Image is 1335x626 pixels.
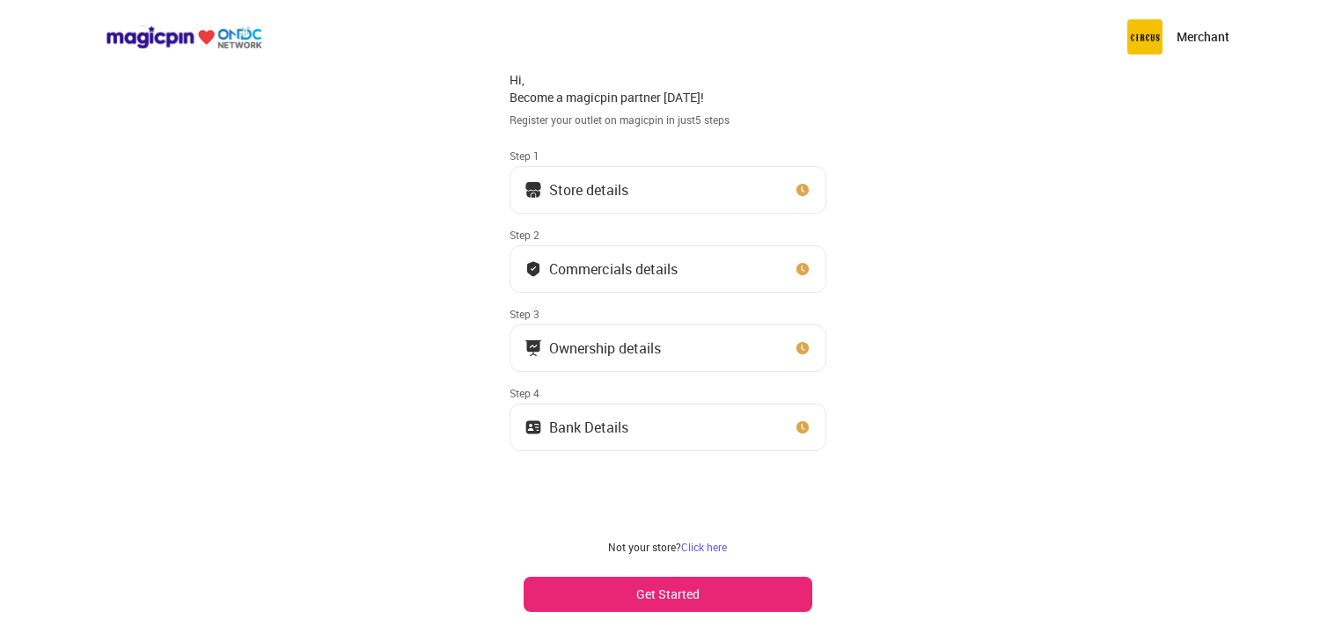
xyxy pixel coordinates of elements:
[510,324,826,372] button: Ownership details
[549,423,628,432] div: Bank Details
[524,260,542,278] img: bank_details_tick.fdc3558c.svg
[794,260,811,278] img: clock_icon_new.67dbf243.svg
[681,540,727,554] a: Click here
[510,166,826,214] button: Store details
[524,339,542,357] img: commercials_icon.983f7837.svg
[510,245,826,293] button: Commercials details
[794,339,811,357] img: clock_icon_new.67dbf243.svg
[510,113,826,127] div: Register your outlet on magicpin in just 5 steps
[1177,28,1229,46] p: Merchant
[549,344,661,353] div: Ownership details
[549,265,678,273] div: Commercials details
[510,307,826,321] div: Step 3
[524,577,812,612] button: Get Started
[549,186,628,194] div: Store details
[524,181,542,199] img: storeIcon.9b1f7264.svg
[510,228,826,242] div: Step 2
[106,25,262,49] img: ondc-logo-new-small.8a59708e.svg
[608,540,681,554] span: Not your store?
[510,404,826,451] button: Bank Details
[1127,19,1163,55] img: circus.b677b59b.png
[510,149,826,163] div: Step 1
[510,386,826,400] div: Step 4
[794,419,811,436] img: clock_icon_new.67dbf243.svg
[510,71,826,106] div: Hi, Become a magicpin partner [DATE]!
[524,419,542,436] img: ownership_icon.37569ceb.svg
[794,181,811,199] img: clock_icon_new.67dbf243.svg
